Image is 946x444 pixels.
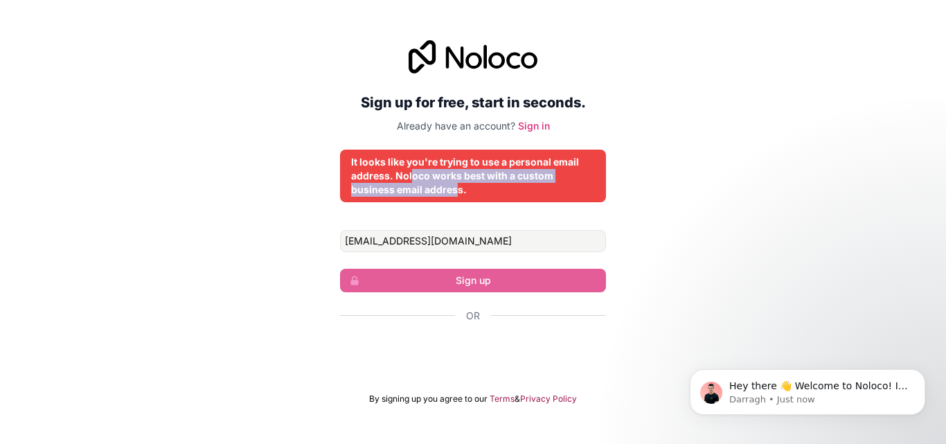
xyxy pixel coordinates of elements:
[397,120,515,132] span: Already have an account?
[515,393,520,405] span: &
[518,120,550,132] a: Sign in
[466,309,480,323] span: Or
[369,393,488,405] span: By signing up you agree to our
[669,340,946,437] iframe: Intercom notifications message
[340,90,606,115] h2: Sign up for free, start in seconds.
[340,269,606,292] button: Sign up
[351,155,595,197] div: It looks like you're trying to use a personal email address. Noloco works best with a custom busi...
[490,393,515,405] a: Terms
[520,393,577,405] a: Privacy Policy
[340,230,606,252] input: Email address
[333,338,613,368] iframe: Botão Iniciar sessão com o Google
